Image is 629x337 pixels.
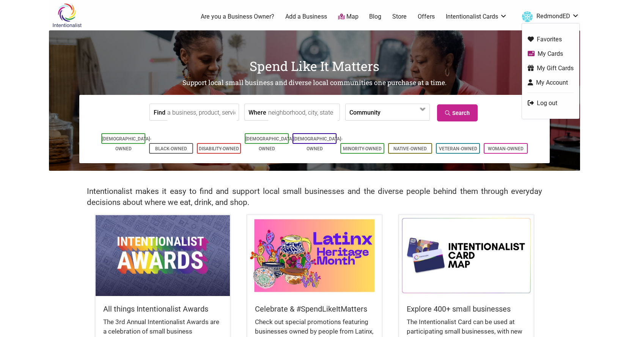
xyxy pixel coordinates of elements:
[96,215,230,296] img: Intentionalist Awards
[245,136,295,151] a: [DEMOGRAPHIC_DATA]-Owned
[439,146,477,151] a: Veteran-Owned
[102,136,151,151] a: [DEMOGRAPHIC_DATA]-Owned
[528,64,574,72] a: My Gift Cards
[247,215,382,296] img: Latinx / Hispanic Heritage Month
[255,304,374,314] h5: Celebrate & #SpendLikeItMatters
[407,304,526,314] h5: Explore 400+ small businesses
[393,146,427,151] a: Native-Owned
[437,104,478,121] a: Search
[87,186,542,208] h2: Intentionalist makes it easy to find and support local small businesses and the diverse people be...
[528,78,574,87] a: My Account
[268,104,338,121] input: neighborhood, city, state
[369,13,381,21] a: Blog
[446,13,507,21] a: Intentionalist Cards
[199,146,239,151] a: Disability-Owned
[488,146,524,151] a: Woman-Owned
[103,304,222,314] h5: All things Intentionalist Awards
[201,13,274,21] a: Are you a Business Owner?
[167,104,237,121] input: a business, product, service
[155,146,187,151] a: Black-Owned
[49,78,580,88] h2: Support local small business and diverse local communities one purchase at a time.
[528,35,574,44] a: Favorites
[343,146,382,151] a: Minority-Owned
[349,104,381,120] label: Community
[399,215,533,296] img: Intentionalist Card Map
[293,136,343,151] a: [DEMOGRAPHIC_DATA]-Owned
[49,57,580,75] h1: Spend Like It Matters
[248,104,266,120] label: Where
[528,49,574,58] a: My Cards
[392,13,407,21] a: Store
[518,10,579,24] a: RedmondED
[528,99,574,107] a: Log out
[154,104,165,120] label: Find
[49,3,85,28] img: Intentionalist
[285,13,327,21] a: Add a Business
[418,13,435,21] a: Offers
[338,13,359,21] a: Map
